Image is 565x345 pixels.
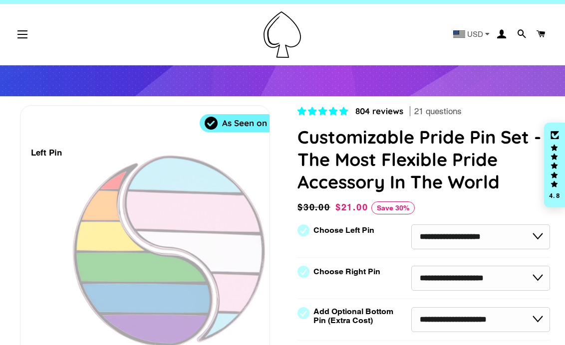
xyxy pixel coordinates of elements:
[264,11,301,58] img: Pin-Ace
[549,192,561,199] div: 4.8
[313,307,397,325] label: Add Optional Bottom Pin (Extra Cost)
[467,30,483,38] span: USD
[544,123,565,207] div: Click to open Judge.me floating reviews tab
